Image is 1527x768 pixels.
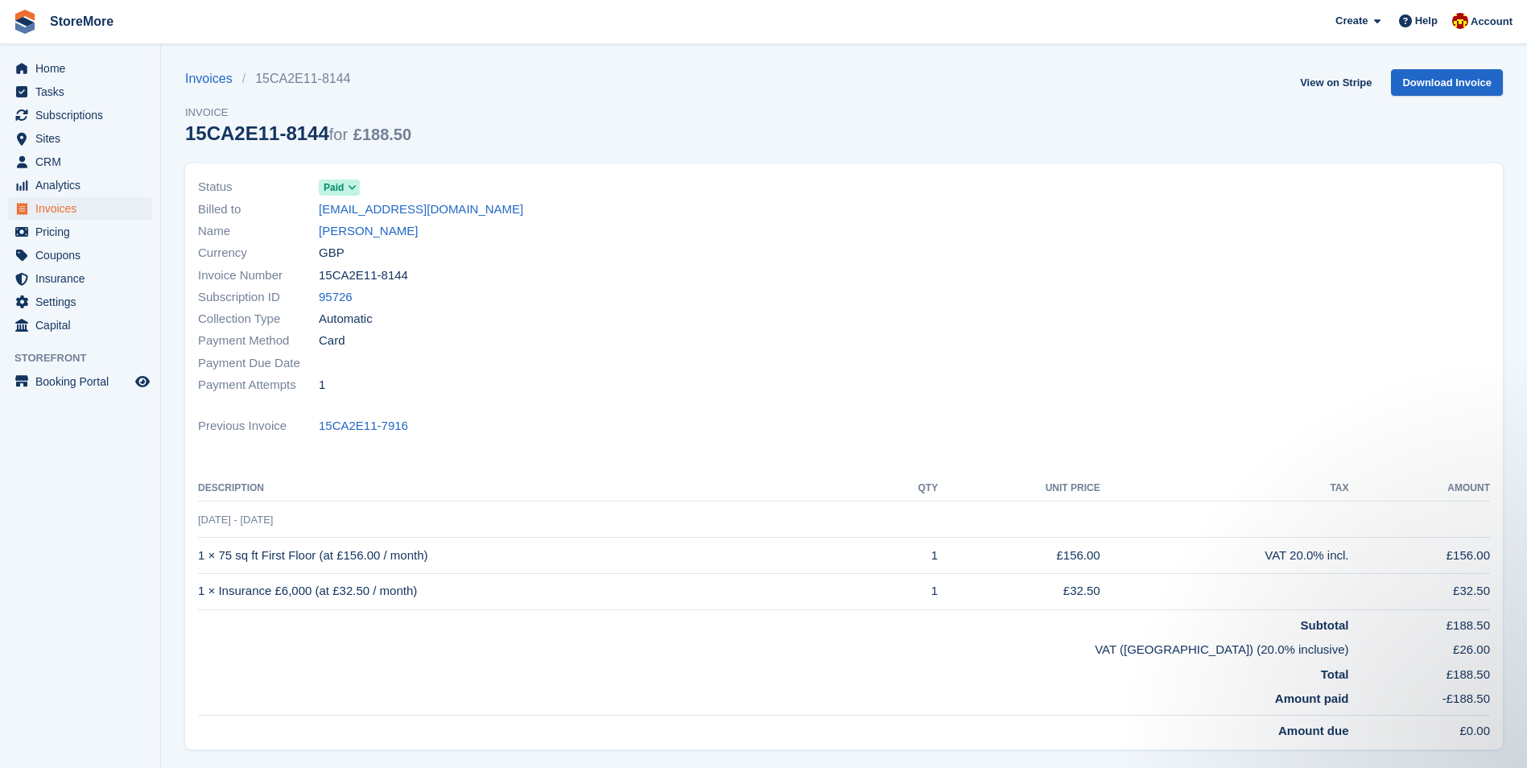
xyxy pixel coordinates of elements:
[329,126,348,143] span: for
[35,291,132,313] span: Settings
[879,538,938,574] td: 1
[1415,13,1438,29] span: Help
[198,288,319,307] span: Subscription ID
[198,178,319,196] span: Status
[319,417,408,436] a: 15CA2E11-7916
[8,174,152,196] a: menu
[1275,692,1349,705] strong: Amount paid
[198,222,319,241] span: Name
[1349,715,1491,740] td: £0.00
[35,267,132,290] span: Insurance
[1349,634,1491,659] td: £26.00
[198,634,1349,659] td: VAT ([GEOGRAPHIC_DATA]) (20.0% inclusive)
[35,174,132,196] span: Analytics
[319,244,345,262] span: GBP
[1349,476,1491,502] th: Amount
[1100,547,1349,565] div: VAT 20.0% incl.
[185,69,411,89] nav: breadcrumbs
[8,81,152,103] a: menu
[198,417,319,436] span: Previous Invoice
[198,476,879,502] th: Description
[35,81,132,103] span: Tasks
[14,350,160,366] span: Storefront
[8,127,152,150] a: menu
[35,370,132,393] span: Booking Portal
[1452,13,1468,29] img: Store More Team
[35,314,132,337] span: Capital
[8,291,152,313] a: menu
[35,221,132,243] span: Pricing
[8,104,152,126] a: menu
[319,200,523,219] a: [EMAIL_ADDRESS][DOMAIN_NAME]
[198,332,319,350] span: Payment Method
[8,314,152,337] a: menu
[319,178,360,196] a: Paid
[1471,14,1513,30] span: Account
[938,538,1100,574] td: £156.00
[13,10,37,34] img: stora-icon-8386f47178a22dfd0bd8f6a31ec36ba5ce8667c1dd55bd0f319d3a0aa187defe.svg
[1100,476,1349,502] th: Tax
[8,197,152,220] a: menu
[1349,609,1491,634] td: £188.50
[879,573,938,609] td: 1
[133,372,152,391] a: Preview store
[8,267,152,290] a: menu
[35,127,132,150] span: Sites
[1349,538,1491,574] td: £156.00
[8,151,152,173] a: menu
[1349,683,1491,715] td: -£188.50
[1349,659,1491,684] td: £188.50
[198,573,879,609] td: 1 × Insurance £6,000 (at £32.50 / month)
[1349,573,1491,609] td: £32.50
[1301,618,1349,632] strong: Subtotal
[319,222,418,241] a: [PERSON_NAME]
[198,266,319,285] span: Invoice Number
[185,122,411,144] div: 15CA2E11-8144
[938,573,1100,609] td: £32.50
[35,57,132,80] span: Home
[198,514,273,526] span: [DATE] - [DATE]
[35,104,132,126] span: Subscriptions
[198,244,319,262] span: Currency
[35,244,132,266] span: Coupons
[198,538,879,574] td: 1 × 75 sq ft First Floor (at £156.00 / month)
[198,200,319,219] span: Billed to
[35,197,132,220] span: Invoices
[319,266,408,285] span: 15CA2E11-8144
[1278,724,1349,737] strong: Amount due
[1391,69,1503,96] a: Download Invoice
[43,8,120,35] a: StoreMore
[319,376,325,394] span: 1
[185,69,242,89] a: Invoices
[938,476,1100,502] th: Unit Price
[1294,69,1378,96] a: View on Stripe
[1335,13,1368,29] span: Create
[185,105,411,121] span: Invoice
[8,221,152,243] a: menu
[35,151,132,173] span: CRM
[8,370,152,393] a: menu
[198,354,319,373] span: Payment Due Date
[8,244,152,266] a: menu
[879,476,938,502] th: QTY
[198,310,319,328] span: Collection Type
[319,332,345,350] span: Card
[8,57,152,80] a: menu
[319,288,353,307] a: 95726
[319,310,373,328] span: Automatic
[353,126,411,143] span: £188.50
[198,376,319,394] span: Payment Attempts
[324,180,344,195] span: Paid
[1321,667,1349,681] strong: Total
